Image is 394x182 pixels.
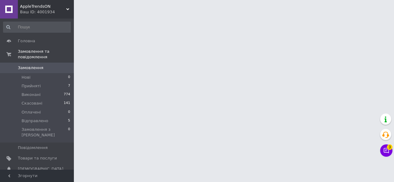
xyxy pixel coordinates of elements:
span: 0 [68,110,70,115]
span: Виконані [22,92,41,97]
span: Замовлення з [PERSON_NAME] [22,127,68,138]
span: 3 [387,144,392,150]
span: Скасовані [22,101,42,106]
div: Ваш ID: 4001934 [20,9,74,15]
span: 774 [64,92,70,97]
span: 0 [68,75,70,80]
span: AppleTrendsON [20,4,66,9]
span: Замовлення та повідомлення [18,49,74,60]
input: Пошук [3,22,71,33]
span: Товари та послуги [18,155,57,161]
span: Головна [18,38,35,44]
span: Замовлення [18,65,43,71]
span: [DEMOGRAPHIC_DATA] [18,166,63,172]
span: 141 [64,101,70,106]
span: 7 [68,83,70,89]
span: Повідомлення [18,145,48,151]
span: Відправлено [22,118,48,124]
span: 5 [68,118,70,124]
span: Нові [22,75,30,80]
span: Оплачені [22,110,41,115]
span: Прийняті [22,83,41,89]
button: Чат з покупцем3 [380,144,392,157]
span: 0 [68,127,70,138]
